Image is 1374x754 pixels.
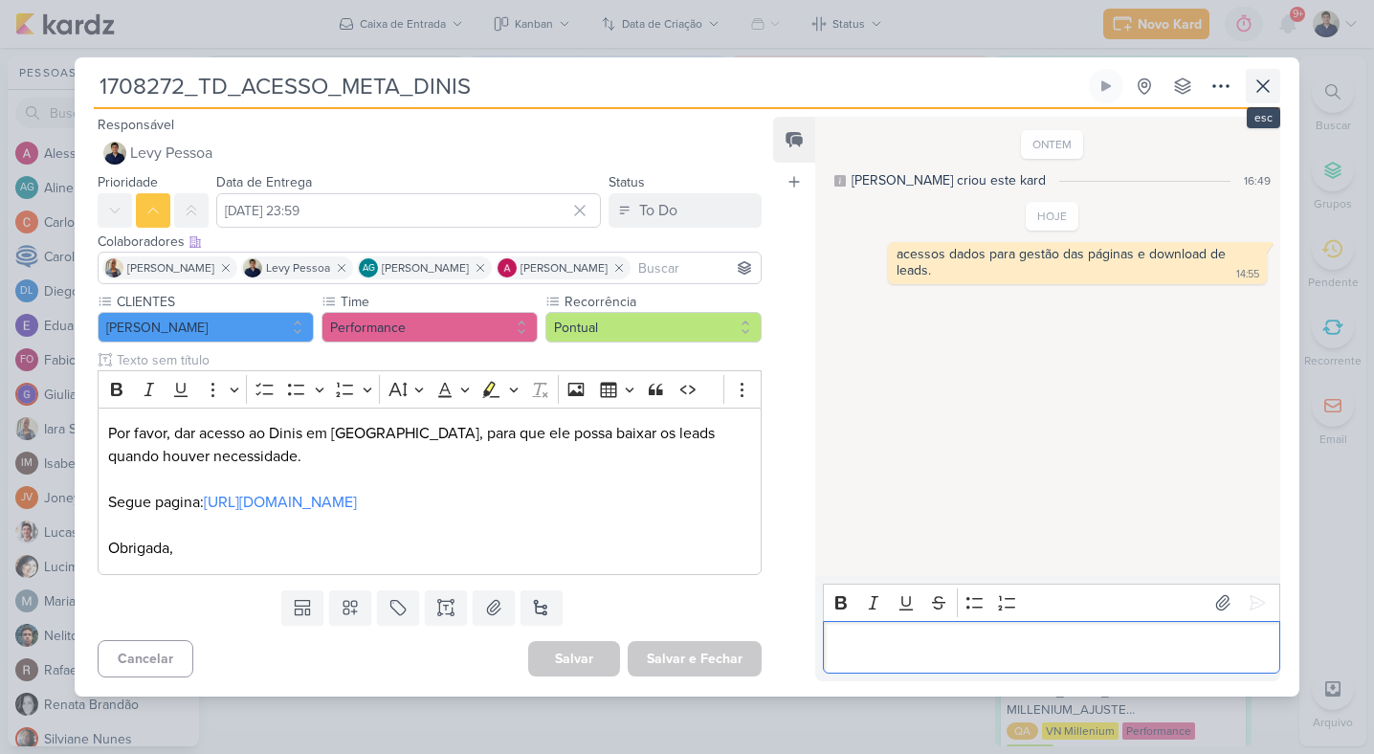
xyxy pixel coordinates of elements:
[363,264,375,274] p: AG
[98,640,193,677] button: Cancelar
[823,621,1280,674] div: Editor editing area: main
[852,170,1046,190] div: [PERSON_NAME] criou este kard
[563,292,762,312] label: Recorrência
[1236,267,1259,282] div: 14:55
[98,117,174,133] label: Responsável
[204,493,357,512] a: [URL][DOMAIN_NAME]
[104,258,123,277] img: Iara Santos
[216,193,601,228] input: Select a date
[94,69,1085,103] input: Kard Sem Título
[266,259,330,277] span: Levy Pessoa
[98,136,762,170] button: Levy Pessoa
[1247,107,1280,128] div: esc
[639,199,677,222] div: To Do
[98,370,762,408] div: Editor toolbar
[498,258,517,277] img: Alessandra Gomes
[609,174,645,190] label: Status
[321,312,538,343] button: Performance
[103,142,126,165] img: Levy Pessoa
[98,408,762,575] div: Editor editing area: main
[243,258,262,277] img: Levy Pessoa
[521,259,608,277] span: [PERSON_NAME]
[897,246,1230,278] div: acessos dados para gestão das páginas e download de leads.
[216,174,312,190] label: Data de Entrega
[1098,78,1114,94] div: Ligar relógio
[98,174,158,190] label: Prioridade
[108,537,751,560] p: Obrigada,
[127,259,214,277] span: [PERSON_NAME]
[339,292,538,312] label: Time
[1244,172,1271,189] div: 16:49
[609,193,762,228] button: To Do
[382,259,469,277] span: [PERSON_NAME]
[98,232,762,252] div: Colaboradores
[108,422,751,514] p: Por favor, dar acesso ao Dinis em [GEOGRAPHIC_DATA], para que ele possa baixar os leads quando ho...
[634,256,757,279] input: Buscar
[98,312,314,343] button: [PERSON_NAME]
[130,142,212,165] span: Levy Pessoa
[823,584,1280,621] div: Editor toolbar
[545,312,762,343] button: Pontual
[359,258,378,277] div: Aline Gimenez Graciano
[113,350,762,370] input: Texto sem título
[115,292,314,312] label: CLIENTES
